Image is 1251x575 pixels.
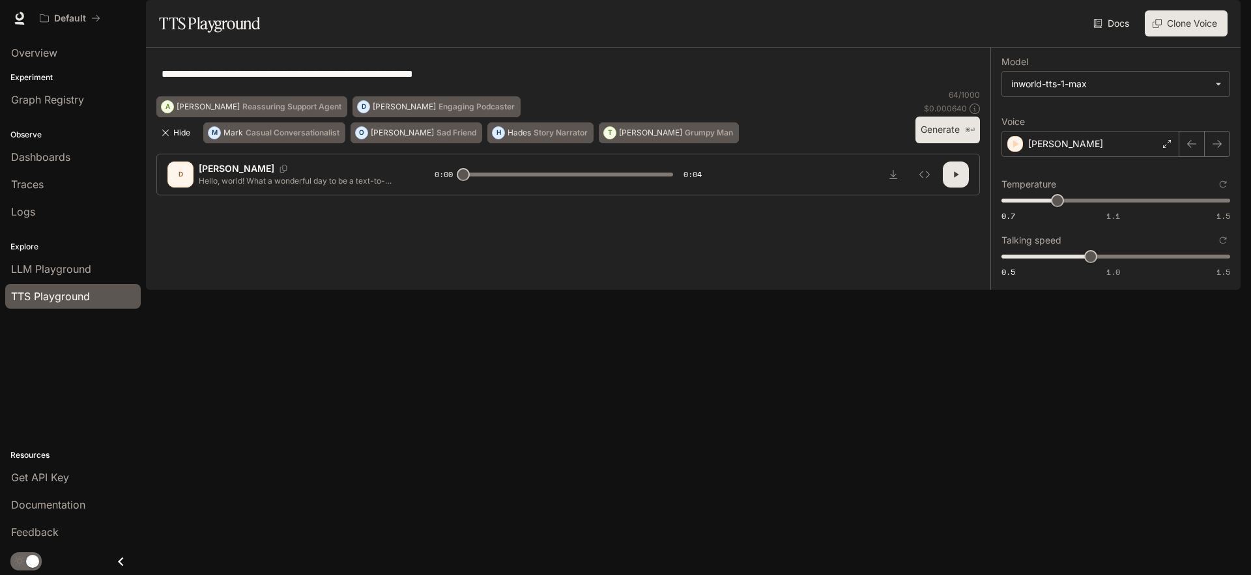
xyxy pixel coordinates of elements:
p: Grumpy Man [685,129,733,137]
p: Reassuring Support Agent [242,103,341,111]
h1: TTS Playground [159,10,260,36]
div: D [170,164,191,185]
p: Story Narrator [534,129,588,137]
div: D [358,96,369,117]
p: Mark [223,129,243,137]
span: 1.5 [1216,266,1230,277]
span: 1.5 [1216,210,1230,221]
span: 1.1 [1106,210,1120,221]
span: 0:00 [435,168,453,181]
div: T [604,122,616,143]
span: 1.0 [1106,266,1120,277]
button: Clone Voice [1145,10,1228,36]
button: O[PERSON_NAME]Sad Friend [351,122,482,143]
button: HHadesStory Narrator [487,122,594,143]
p: [PERSON_NAME] [619,129,682,137]
button: T[PERSON_NAME]Grumpy Man [599,122,739,143]
button: D[PERSON_NAME]Engaging Podcaster [352,96,521,117]
p: [PERSON_NAME] [371,129,434,137]
a: Docs [1091,10,1134,36]
button: Inspect [912,161,938,188]
button: Reset to default [1216,177,1230,191]
p: [PERSON_NAME] [199,162,274,175]
p: Hades [508,129,531,137]
p: 64 / 1000 [949,89,980,100]
p: [PERSON_NAME] [177,103,240,111]
div: A [162,96,173,117]
p: Default [54,13,86,24]
div: inworld-tts-1-max [1002,72,1229,96]
span: 0.5 [1001,266,1015,277]
div: inworld-tts-1-max [1011,77,1209,91]
button: All workspaces [34,5,106,31]
p: [PERSON_NAME] [1028,137,1103,150]
button: Hide [156,122,198,143]
button: Download audio [880,161,906,188]
p: [PERSON_NAME] [373,103,436,111]
button: MMarkCasual Conversationalist [203,122,345,143]
button: A[PERSON_NAME]Reassuring Support Agent [156,96,347,117]
button: Reset to default [1216,233,1230,247]
button: Copy Voice ID [274,165,293,173]
button: Generate⌘⏎ [915,117,980,143]
div: H [493,122,504,143]
p: Sad Friend [437,129,476,137]
p: Hello, world! What a wonderful day to be a text-to-speech model! [199,175,403,186]
p: Voice [1001,117,1025,126]
div: O [356,122,367,143]
p: Talking speed [1001,236,1061,245]
p: ⌘⏎ [965,126,975,134]
p: Model [1001,57,1028,66]
p: Engaging Podcaster [439,103,515,111]
p: Casual Conversationalist [246,129,339,137]
div: M [208,122,220,143]
p: Temperature [1001,180,1056,189]
p: $ 0.000640 [924,103,967,114]
span: 0:04 [683,168,702,181]
span: 0.7 [1001,210,1015,221]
